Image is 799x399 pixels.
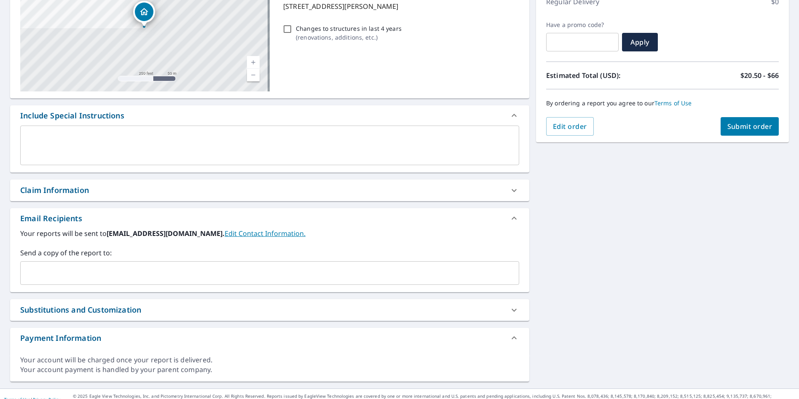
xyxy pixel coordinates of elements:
label: Send a copy of the report to: [20,248,519,258]
a: Terms of Use [654,99,692,107]
label: Your reports will be sent to [20,228,519,238]
div: Email Recipients [20,213,82,224]
button: Apply [622,33,658,51]
div: Your account payment is handled by your parent company. [20,365,519,375]
p: By ordering a report you agree to our [546,99,779,107]
div: Include Special Instructions [20,110,124,121]
p: Estimated Total (USD): [546,70,662,80]
div: Substitutions and Customization [10,299,529,321]
a: Current Level 17, Zoom Out [247,69,260,81]
div: Claim Information [10,179,529,201]
div: Include Special Instructions [10,105,529,126]
span: Submit order [727,122,772,131]
span: Apply [629,37,651,47]
div: Email Recipients [10,208,529,228]
div: Payment Information [10,328,529,348]
div: Your account will be charged once your report is delivered. [20,355,519,365]
div: Claim Information [20,185,89,196]
div: Payment Information [20,332,101,344]
a: EditContactInfo [225,229,306,238]
label: Have a promo code? [546,21,619,29]
button: Submit order [721,117,779,136]
div: Dropped pin, building 1, Residential property, 18160 Sheerin Rd Pacific, MO 63069 [133,1,155,27]
p: Changes to structures in last 4 years [296,24,402,33]
p: $20.50 - $66 [740,70,779,80]
p: [STREET_ADDRESS][PERSON_NAME] [283,1,516,11]
div: Substitutions and Customization [20,304,141,316]
b: [EMAIL_ADDRESS][DOMAIN_NAME]. [107,229,225,238]
span: Edit order [553,122,587,131]
p: ( renovations, additions, etc. ) [296,33,402,42]
button: Edit order [546,117,594,136]
a: Current Level 17, Zoom In [247,56,260,69]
